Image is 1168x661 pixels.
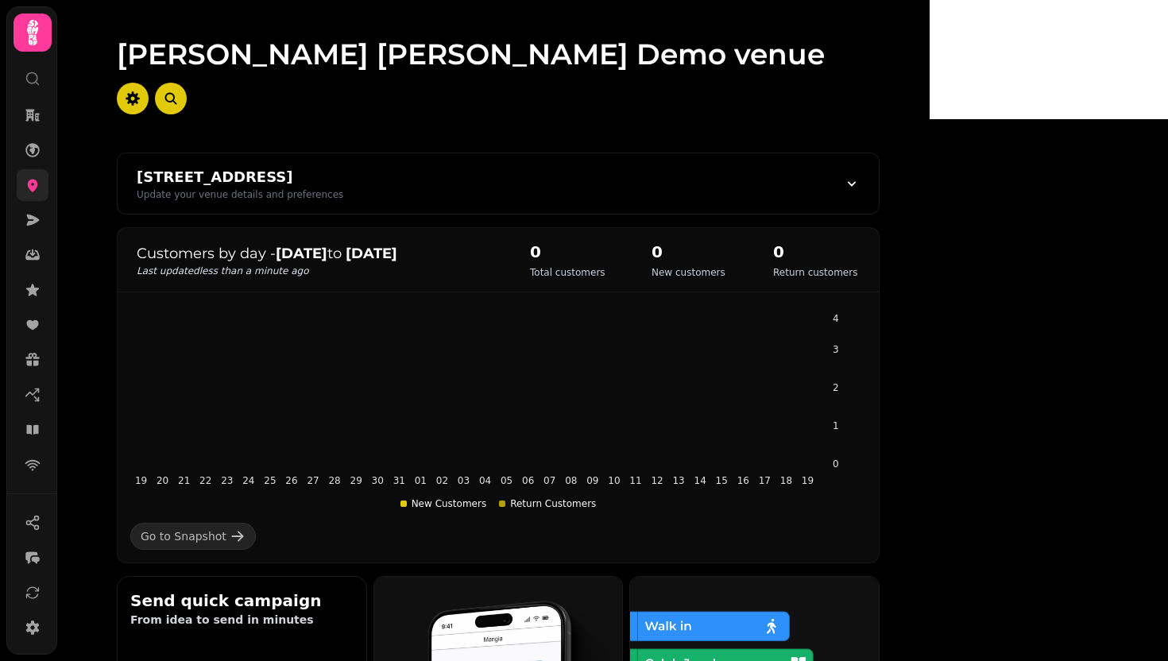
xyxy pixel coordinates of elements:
tspan: 14 [694,475,706,486]
tspan: 29 [350,475,362,486]
p: Customers by day - to [137,242,498,265]
tspan: 28 [328,475,340,486]
div: New Customers [400,497,487,510]
p: Last updated less than a minute ago [137,265,498,277]
tspan: 0 [833,458,839,470]
tspan: 3 [833,344,839,355]
a: Go to Snapshot [130,523,256,550]
tspan: 08 [565,475,577,486]
tspan: 09 [586,475,598,486]
tspan: 19 [135,475,147,486]
tspan: 12 [651,475,663,486]
h2: 0 [652,241,725,263]
h2: Send quick campaign [130,589,354,612]
p: Return customers [773,266,857,279]
tspan: 22 [199,475,211,486]
tspan: 03 [458,475,470,486]
div: [STREET_ADDRESS] [137,166,343,188]
div: Return Customers [499,497,596,510]
tspan: 02 [436,475,448,486]
tspan: 30 [372,475,384,486]
h2: 0 [530,241,605,263]
p: New customers [652,266,725,279]
tspan: 07 [543,475,555,486]
tspan: 17 [759,475,771,486]
tspan: 04 [479,475,491,486]
tspan: 31 [393,475,405,486]
tspan: 19 [802,475,814,486]
tspan: 06 [522,475,534,486]
strong: [DATE] [346,245,397,262]
tspan: 23 [221,475,233,486]
p: Total customers [530,266,605,279]
tspan: 27 [307,475,319,486]
tspan: 21 [178,475,190,486]
tspan: 1 [833,420,839,431]
tspan: 24 [242,475,254,486]
div: Go to Snapshot [141,528,226,544]
tspan: 10 [608,475,620,486]
tspan: 26 [285,475,297,486]
tspan: 2 [833,382,839,393]
tspan: 16 [737,475,749,486]
tspan: 13 [672,475,684,486]
tspan: 4 [833,313,839,324]
tspan: 18 [780,475,792,486]
tspan: 15 [716,475,728,486]
tspan: 01 [415,475,427,486]
tspan: 25 [264,475,276,486]
h2: 0 [773,241,857,263]
tspan: 05 [501,475,512,486]
tspan: 20 [157,475,168,486]
div: Update your venue details and preferences [137,188,343,201]
tspan: 11 [629,475,641,486]
strong: [DATE] [276,245,327,262]
p: From idea to send in minutes [130,612,354,628]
